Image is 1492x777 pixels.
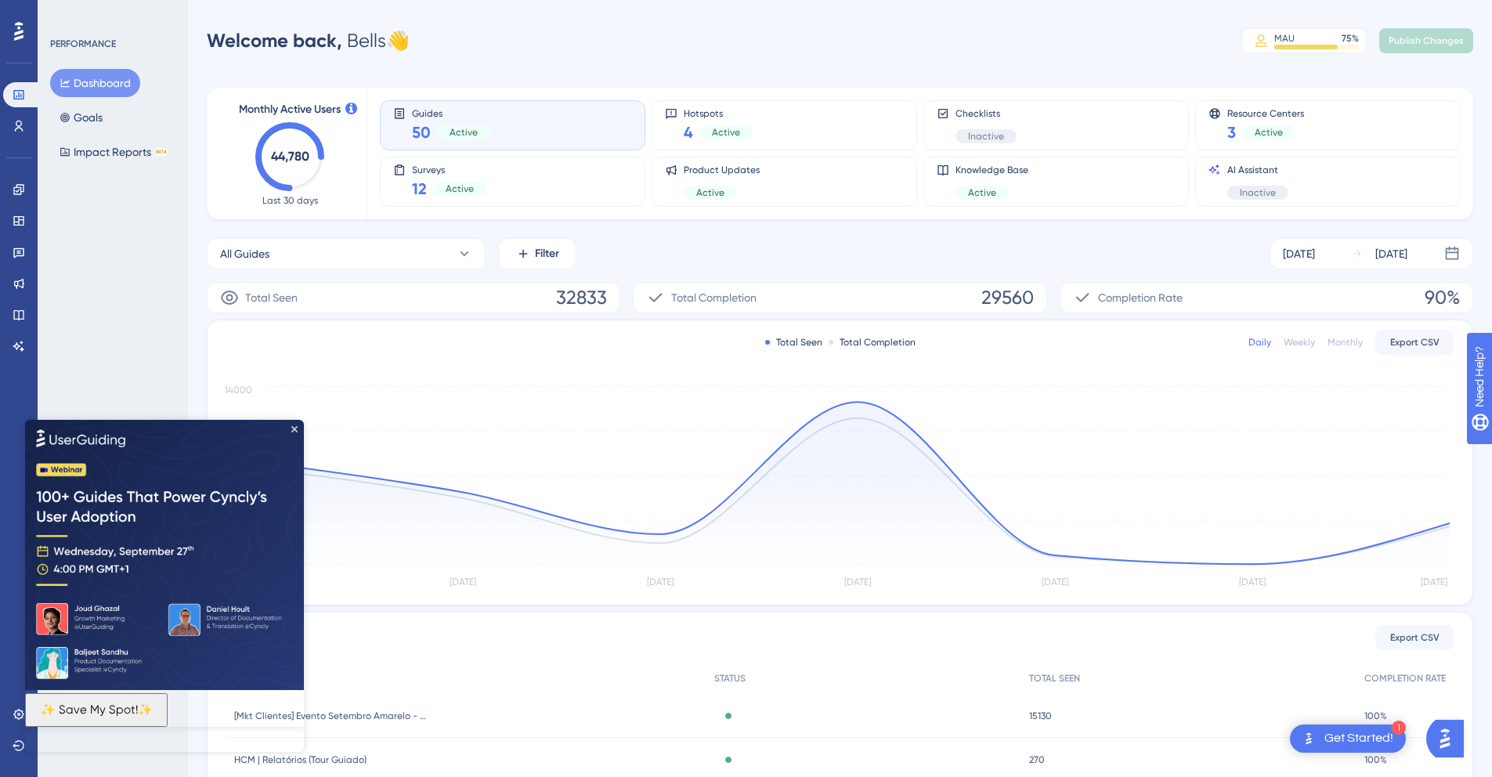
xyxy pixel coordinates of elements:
span: Active [1255,126,1283,139]
span: Export CSV [1390,631,1440,644]
span: All Guides [220,244,269,263]
span: Need Help? [37,4,98,23]
span: COMPLETION RATE [1364,672,1446,685]
span: Active [712,126,740,139]
tspan: 14000 [225,385,252,396]
button: Impact ReportsBETA [50,138,178,166]
div: 75 % [1342,32,1359,45]
tspan: [DATE] [647,576,674,587]
span: HCM | Relatórios (Tour Guiado) [234,754,367,766]
text: 44,780 [271,149,309,164]
span: Last 30 days [262,194,318,207]
span: Hotspots [684,107,753,118]
tspan: [DATE] [450,576,476,587]
span: Knowledge Base [956,164,1028,176]
div: Monthly [1328,336,1363,349]
div: Daily [1248,336,1271,349]
span: Export CSV [1390,336,1440,349]
span: [Mkt Clientes] Evento Setembro Amarelo - Banner - Home [234,710,430,722]
span: Monthly Active Users [239,100,341,119]
button: Filter [498,238,576,269]
div: Total Seen [765,336,822,349]
span: 12 [412,178,427,200]
span: 100% [1364,710,1387,722]
span: Product Updates [684,164,760,176]
span: Filter [535,244,559,263]
span: STATUS [714,672,746,685]
span: Total Seen [245,288,298,307]
span: Active [696,186,724,199]
span: Inactive [968,130,1004,143]
span: 4 [684,121,693,143]
span: Surveys [412,164,486,175]
span: Resource Centers [1227,107,1304,118]
span: Active [450,126,478,139]
tspan: [DATE] [1239,576,1266,587]
span: 270 [1029,754,1045,766]
iframe: UserGuiding AI Assistant Launcher [1426,715,1473,762]
button: Export CSV [1375,625,1454,650]
div: PERFORMANCE [50,38,116,50]
span: 29560 [981,285,1034,310]
div: BETA [154,148,168,156]
button: Export CSV [1375,330,1454,355]
span: AI Assistant [1227,164,1288,176]
span: 32833 [556,285,607,310]
span: Active [446,183,474,195]
button: Publish Changes [1379,28,1473,53]
div: Total Completion [829,336,916,349]
div: Close Preview [266,6,273,13]
span: Publish Changes [1389,34,1464,47]
span: Total Completion [671,288,757,307]
span: Welcome back, [207,29,342,52]
span: TOTAL SEEN [1029,672,1080,685]
span: 50 [412,121,431,143]
img: launcher-image-alternative-text [1299,729,1318,748]
span: Active [968,186,996,199]
tspan: [DATE] [1421,576,1447,587]
button: Goals [50,103,112,132]
div: 1 [1392,721,1406,735]
div: Bells 👋 [207,28,410,53]
tspan: [DATE] [844,576,871,587]
tspan: [DATE] [1042,576,1068,587]
button: All Guides [207,238,486,269]
span: Checklists [956,107,1017,120]
span: Guides [412,107,490,118]
div: [DATE] [1375,244,1407,263]
span: Inactive [1240,186,1276,199]
span: 15130 [1029,710,1052,722]
span: 100% [1364,754,1387,766]
span: 90% [1425,285,1460,310]
button: Dashboard [50,69,140,97]
div: Open Get Started! checklist, remaining modules: 1 [1290,725,1406,753]
div: Get Started! [1324,730,1393,747]
span: Completion Rate [1098,288,1183,307]
div: MAU [1274,32,1295,45]
span: 3 [1227,121,1236,143]
div: [DATE] [1283,244,1315,263]
div: Weekly [1284,336,1315,349]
